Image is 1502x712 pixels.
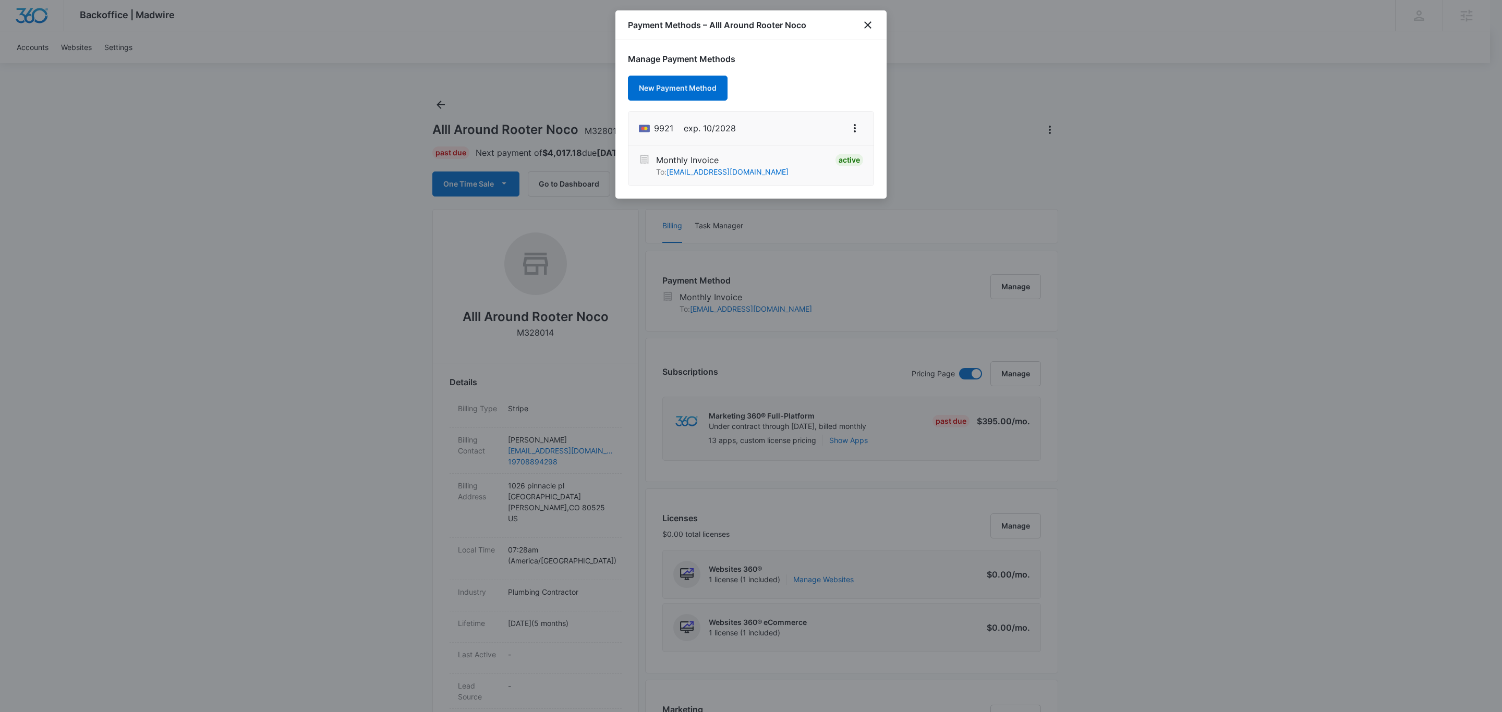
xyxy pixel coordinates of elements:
button: close [862,19,874,31]
button: View More [846,120,863,137]
div: Active [835,154,863,166]
h1: Payment Methods – Alll Around Rooter Noco [628,19,806,31]
p: Monthly Invoice [656,154,789,166]
a: [EMAIL_ADDRESS][DOMAIN_NAME] [667,167,789,176]
h1: Manage Payment Methods [628,53,874,65]
span: Mastercard ending with [654,122,673,134]
span: exp. 10/2028 [684,122,736,134]
p: To: [656,166,789,177]
button: New Payment Method [628,76,728,101]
